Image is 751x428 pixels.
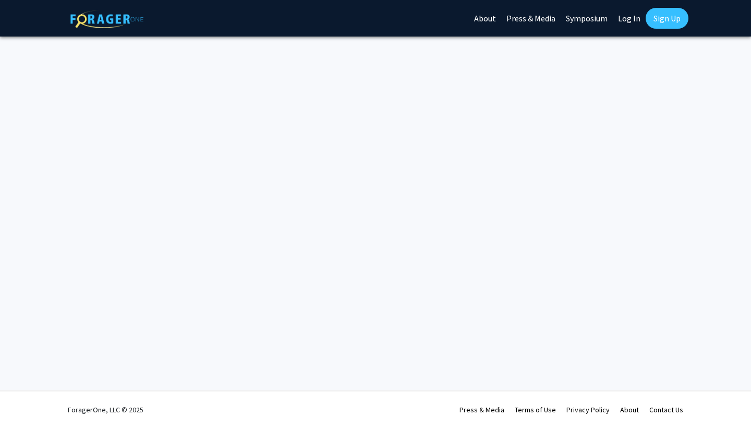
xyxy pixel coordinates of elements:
a: Contact Us [649,405,683,414]
a: Sign Up [646,8,688,29]
img: ForagerOne Logo [70,10,143,28]
a: Press & Media [459,405,504,414]
a: Privacy Policy [566,405,610,414]
a: About [620,405,639,414]
div: ForagerOne, LLC © 2025 [68,391,143,428]
a: Terms of Use [515,405,556,414]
